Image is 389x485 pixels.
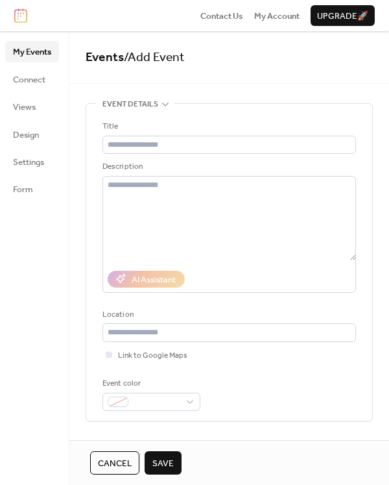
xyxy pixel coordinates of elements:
span: Form [13,183,33,196]
a: Connect [5,69,59,90]
div: Description [102,160,353,173]
button: Upgrade🚀 [311,5,375,26]
a: Form [5,179,59,199]
img: logo [14,8,27,23]
span: Connect [13,73,45,86]
button: Cancel [90,451,139,475]
span: Save [152,457,174,470]
a: Views [5,96,59,117]
span: Settings [13,156,44,169]
span: Link to Google Maps [118,349,187,362]
a: My Events [5,41,59,62]
span: Upgrade 🚀 [317,10,368,23]
a: My Account [254,9,300,22]
span: My Events [13,45,51,58]
div: Title [102,120,353,133]
a: Events [86,45,124,69]
a: Settings [5,151,59,172]
span: / Add Event [124,45,185,69]
a: Design [5,124,59,145]
span: Date and time [102,437,158,450]
span: Views [13,101,36,114]
span: Contact Us [200,10,243,23]
span: Event details [102,98,158,111]
span: Design [13,129,39,142]
span: Cancel [98,457,132,470]
button: Save [145,451,182,475]
a: Contact Us [200,9,243,22]
div: Event color [102,377,198,390]
span: My Account [254,10,300,23]
div: Location [102,308,353,321]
